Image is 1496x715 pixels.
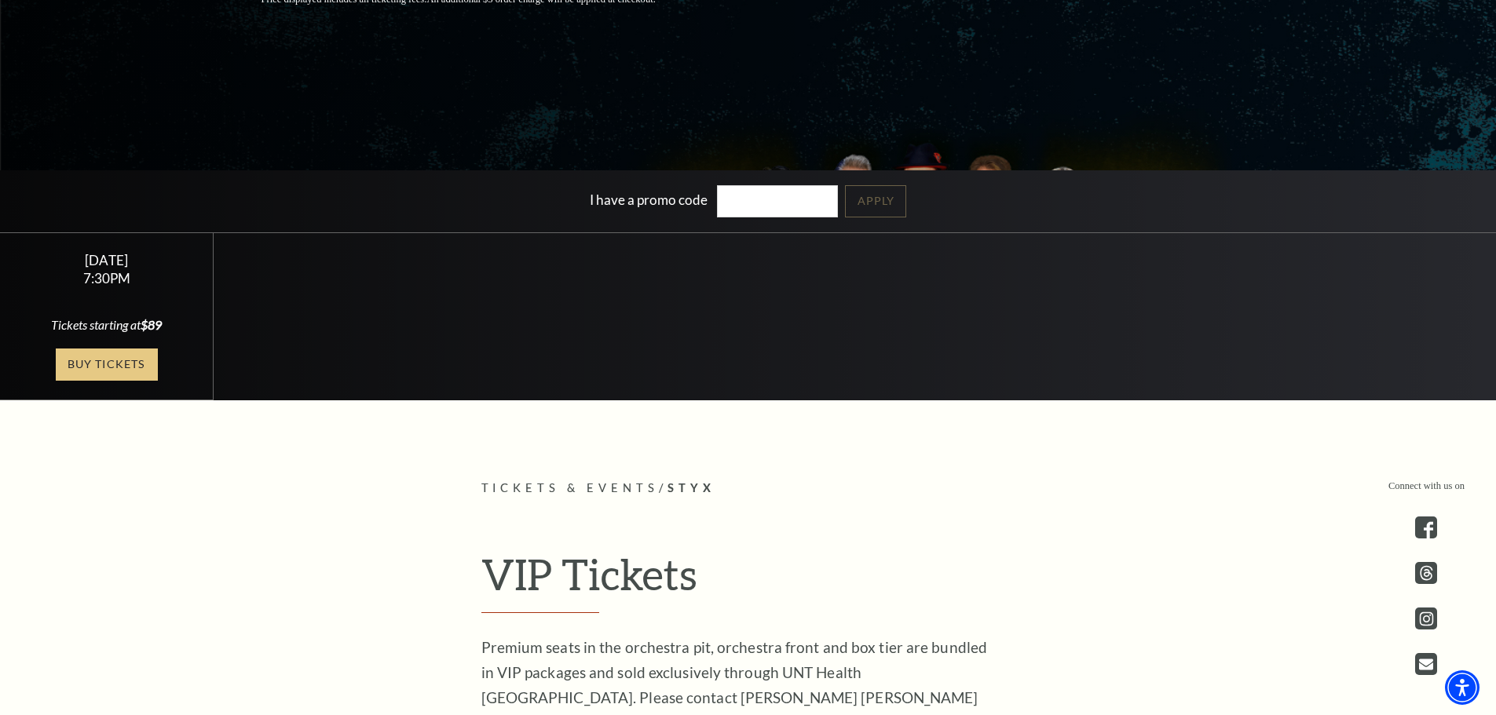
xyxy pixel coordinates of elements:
span: Styx [668,481,715,494]
p: Connect with us on [1388,479,1465,494]
div: [DATE] [19,252,195,268]
a: Buy Tickets [56,348,158,381]
span: $89 [141,317,162,332]
div: Accessibility Menu [1445,670,1480,705]
p: / [481,479,1015,498]
a: Open this option - open in a new tab [1415,653,1437,675]
label: I have a promo code [590,192,708,208]
a: instagram - open in a new tab [1415,607,1437,629]
div: 7:30PM [19,272,195,285]
span: Tickets & Events [481,481,660,494]
h2: VIP Tickets [481,549,1015,613]
a: threads.com - open in a new tab [1415,562,1437,584]
div: Tickets starting at [19,316,195,334]
a: facebook - open in a new tab [1415,516,1437,538]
